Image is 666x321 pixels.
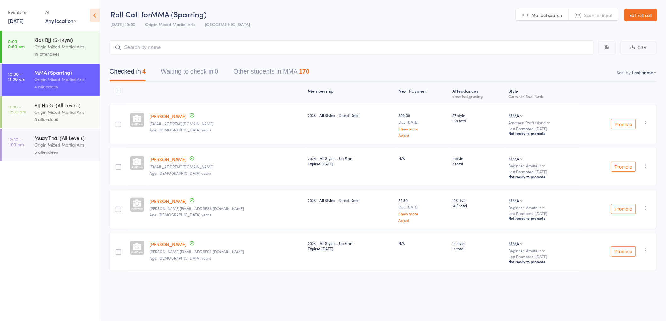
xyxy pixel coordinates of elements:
[611,162,636,172] button: Promote
[509,254,577,259] small: Last Promoted: [DATE]
[308,113,393,118] div: 2023 - All Styles - Direct Debit
[509,131,577,136] div: Not ready to promote
[2,31,100,63] a: 9:00 -9:50 amKids BJJ (5-14yrs)Origin Mixed Martial Arts19 attendees
[452,246,503,251] span: 17 total
[399,127,448,131] a: Show more
[161,65,218,81] button: Waiting to check in0
[399,218,448,222] a: Adjust
[150,127,211,132] span: Age: [DEMOGRAPHIC_DATA] years
[308,246,393,251] div: Expires [DATE]
[34,108,94,116] div: Origin Mixed Martial Arts
[621,41,657,54] button: CSV
[45,17,76,24] div: Any location
[308,156,393,166] div: 2024 - All Styles - Up Front
[506,85,580,101] div: Style
[452,161,503,166] span: 7 total
[509,163,577,168] div: Beginner
[509,174,577,179] div: Not ready to promote
[34,141,94,148] div: Origin Mixed Martial Arts
[399,197,448,222] div: $2.50
[509,94,577,98] div: Current / Next Rank
[452,94,503,98] div: since last grading
[305,85,396,101] div: Membership
[526,205,542,209] div: Amateur
[399,156,448,161] div: N/A
[617,69,631,75] label: Sort by
[215,68,218,75] div: 0
[509,248,577,252] div: Beginner
[399,241,448,246] div: N/A
[399,120,448,124] small: Due [DATE]
[452,203,503,208] span: 263 total
[34,116,94,123] div: 5 attendees
[308,197,393,203] div: 2023 - All Styles - Direct Debit
[452,113,503,118] span: 97 style
[308,161,393,166] div: Expires [DATE]
[2,64,100,96] a: 10:00 -11:00 amMMA (Sparring)Origin Mixed Martial Arts4 attendees
[399,133,448,137] a: Adjust
[8,104,26,114] time: 11:00 - 12:00 pm
[145,21,195,27] span: Origin Mixed Martial Arts
[150,206,303,211] small: Ryan.oh768@gmail.com
[509,113,520,119] div: MMA
[509,126,577,131] small: Last Promoted: [DATE]
[150,212,211,217] span: Age: [DEMOGRAPHIC_DATA] years
[110,9,151,19] span: Roll Call for
[509,169,577,174] small: Last Promoted: [DATE]
[150,198,187,204] a: [PERSON_NAME]
[509,197,520,204] div: MMA
[150,170,211,176] span: Age: [DEMOGRAPHIC_DATA] years
[526,163,542,168] div: Amateur
[632,69,653,75] div: Last name
[233,65,309,81] button: Other students in MMA170
[34,148,94,156] div: 5 attendees
[299,68,309,75] div: 170
[150,249,303,254] small: Finn.rattigan3@gmail.com
[2,96,100,128] a: 11:00 -12:00 pmBJJ No Gi (All Levels)Origin Mixed Martial Arts5 attendees
[399,205,448,209] small: Due [DATE]
[526,248,542,252] div: Amateur
[611,119,636,129] button: Promote
[8,17,24,24] a: [DATE]
[509,259,577,264] div: Not ready to promote
[150,241,187,247] a: [PERSON_NAME]
[611,246,636,257] button: Promote
[34,36,94,43] div: Kids BJJ (5-14yrs)
[452,197,503,203] span: 103 style
[8,137,24,147] time: 12:00 - 1:00 pm
[509,211,577,216] small: Last Promoted: [DATE]
[151,9,206,19] span: MMA (Sparring)
[205,21,250,27] span: [GEOGRAPHIC_DATA]
[509,216,577,221] div: Not ready to promote
[150,113,187,119] a: [PERSON_NAME]
[399,113,448,137] div: $99.00
[584,12,613,18] span: Scanner input
[8,39,25,49] time: 9:00 - 9:50 am
[509,205,577,209] div: Beginner
[452,118,503,123] span: 168 total
[34,43,94,50] div: Origin Mixed Martial Arts
[150,255,211,261] span: Age: [DEMOGRAPHIC_DATA] years
[396,85,450,101] div: Next Payment
[45,7,76,17] div: At
[150,121,303,126] small: chefzachjones@outlook.com
[526,120,547,125] div: Professional
[509,120,577,125] div: Amateur
[450,85,506,101] div: Atten­dances
[532,12,562,18] span: Manual search
[34,69,94,76] div: MMA (Sparring)
[34,134,94,141] div: Muay Thai (All Levels)
[110,21,135,27] span: [DATE] 10:00
[150,156,187,163] a: [PERSON_NAME]
[34,102,94,108] div: BJJ No Gi (All Levels)
[509,241,520,247] div: MMA
[308,241,393,251] div: 2024 - All Styles - Up Front
[611,204,636,214] button: Promote
[8,71,25,81] time: 10:00 - 11:00 am
[452,156,503,161] span: 4 style
[150,164,303,169] small: R8589532@gmail.com
[34,50,94,58] div: 19 attendees
[509,156,520,162] div: MMA
[624,9,657,21] a: Exit roll call
[110,40,594,55] input: Search by name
